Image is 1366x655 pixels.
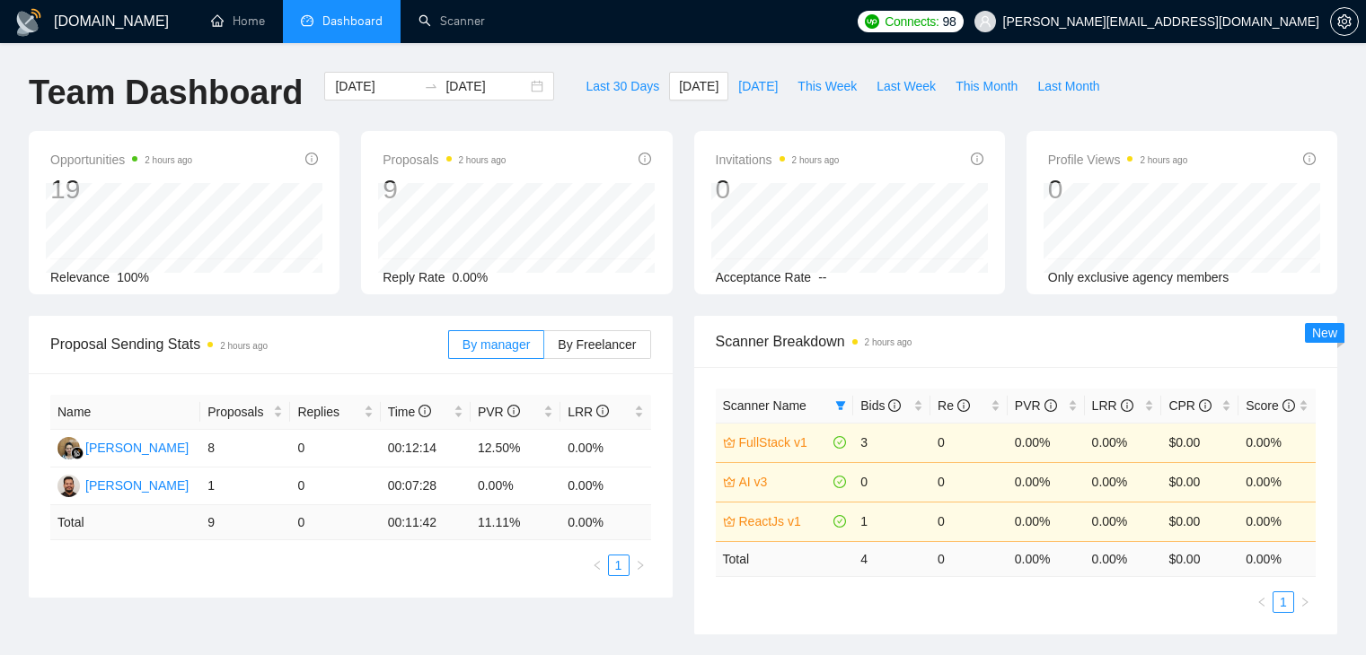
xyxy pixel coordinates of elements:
[1008,541,1085,576] td: 0.00 %
[211,13,265,29] a: homeHome
[560,505,650,540] td: 0.00 %
[792,155,840,165] time: 2 hours ago
[560,467,650,505] td: 0.00%
[50,505,200,540] td: Total
[568,405,609,419] span: LRR
[1331,14,1358,29] span: setting
[383,172,506,206] div: 9
[478,405,520,419] span: PVR
[50,270,110,284] span: Relevance
[930,541,1008,576] td: 0
[200,467,290,505] td: 1
[888,399,901,412] span: info-circle
[832,392,850,419] span: filter
[1330,14,1359,29] a: setting
[723,515,736,528] span: crown
[1008,462,1085,502] td: 0.00%
[50,172,192,206] div: 19
[1300,597,1310,607] span: right
[586,555,608,576] li: Previous Page
[419,13,485,29] a: searchScanner
[1273,591,1294,613] li: 1
[1085,502,1162,541] td: 0.00%
[1168,398,1211,413] span: CPR
[930,423,1008,462] td: 0
[1330,7,1359,36] button: setting
[1161,462,1238,502] td: $0.00
[788,72,867,100] button: This Week
[1294,591,1316,613] li: Next Page
[716,270,812,284] span: Acceptance Rate
[1008,502,1085,541] td: 0.00%
[57,437,80,459] img: ES
[596,405,609,417] span: info-circle
[445,76,527,96] input: End date
[383,149,506,170] span: Proposals
[716,172,840,206] div: 0
[818,270,826,284] span: --
[85,476,189,495] div: [PERSON_NAME]
[1303,153,1316,165] span: info-circle
[1294,591,1316,613] button: right
[1238,423,1316,462] td: 0.00%
[381,505,471,540] td: 00:11:42
[145,155,192,165] time: 2 hours ago
[679,76,718,96] span: [DATE]
[930,462,1008,502] td: 0
[220,341,268,351] time: 2 hours ago
[29,72,303,114] h1: Team Dashboard
[1048,149,1188,170] span: Profile Views
[471,505,560,540] td: 11.11 %
[1161,541,1238,576] td: $ 0.00
[1312,326,1337,340] span: New
[560,430,650,467] td: 0.00%
[957,399,970,412] span: info-circle
[1305,594,1348,637] iframe: Intercom live chat
[885,12,939,31] span: Connects:
[290,395,380,430] th: Replies
[1048,270,1229,284] span: Only exclusive agency members
[1199,399,1212,412] span: info-circle
[739,511,831,531] a: ReactJs v1
[860,398,901,413] span: Bids
[739,472,831,492] a: AI v3
[1121,399,1133,412] span: info-circle
[865,14,879,29] img: upwork-logo.png
[1092,398,1133,413] span: LRR
[739,432,831,452] a: FullStack v1
[867,72,946,100] button: Last Week
[853,502,930,541] td: 1
[419,405,431,417] span: info-circle
[835,400,846,411] span: filter
[738,76,778,96] span: [DATE]
[85,438,189,458] div: [PERSON_NAME]
[1238,502,1316,541] td: 0.00%
[1282,399,1295,412] span: info-circle
[576,72,669,100] button: Last 30 Days
[388,405,431,419] span: Time
[979,15,991,28] span: user
[381,430,471,467] td: 00:12:14
[592,560,603,571] span: left
[586,555,608,576] button: left
[71,447,84,459] img: gigradar-bm.png
[290,505,380,540] td: 0
[1161,423,1238,462] td: $0.00
[853,462,930,502] td: 0
[57,475,80,497] img: AA
[635,560,646,571] span: right
[200,430,290,467] td: 8
[833,436,846,449] span: check-circle
[14,8,43,37] img: logo
[716,330,1317,353] span: Scanner Breakdown
[1161,502,1238,541] td: $0.00
[1085,423,1162,462] td: 0.00%
[424,79,438,93] span: to
[453,270,489,284] span: 0.00%
[1027,72,1109,100] button: Last Month
[290,430,380,467] td: 0
[57,440,189,454] a: ES[PERSON_NAME]
[297,402,359,422] span: Replies
[1238,541,1316,576] td: 0.00 %
[459,155,507,165] time: 2 hours ago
